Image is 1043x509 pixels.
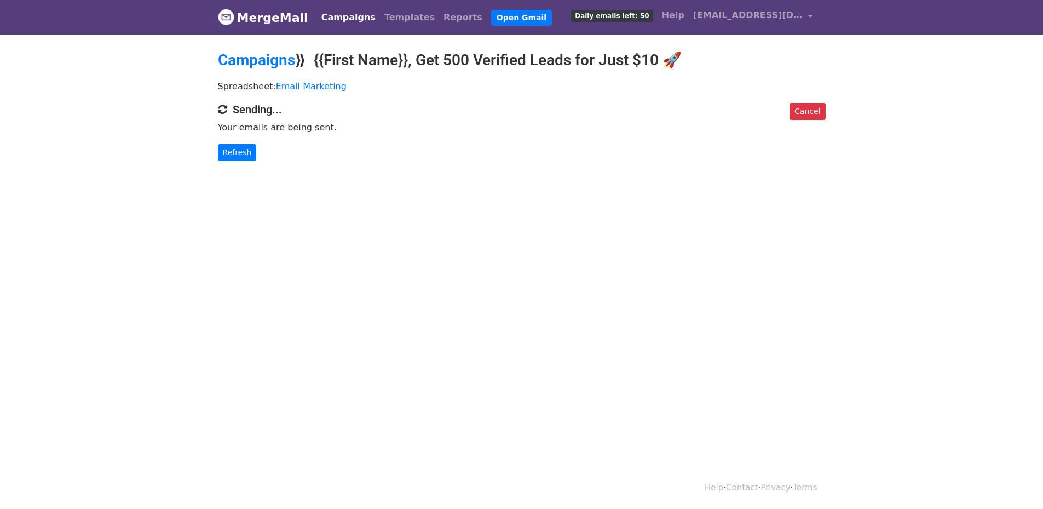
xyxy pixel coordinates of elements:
[793,483,817,493] a: Terms
[276,81,347,91] a: Email Marketing
[790,103,825,120] a: Cancel
[693,9,803,22] span: [EMAIL_ADDRESS][DOMAIN_NAME]
[439,7,487,28] a: Reports
[218,6,308,29] a: MergeMail
[567,4,657,26] a: Daily emails left: 50
[218,122,826,133] p: Your emails are being sent.
[218,103,826,116] h4: Sending...
[218,9,234,25] img: MergeMail logo
[218,144,257,161] a: Refresh
[218,51,826,70] h2: ⟫ {{First Name}}, Get 500 Verified Leads for Just $10 🚀
[218,51,295,69] a: Campaigns
[491,10,552,26] a: Open Gmail
[760,483,790,493] a: Privacy
[705,483,723,493] a: Help
[218,81,826,92] p: Spreadsheet:
[658,4,689,26] a: Help
[317,7,380,28] a: Campaigns
[380,7,439,28] a: Templates
[571,10,653,22] span: Daily emails left: 50
[726,483,758,493] a: Contact
[689,4,817,30] a: [EMAIL_ADDRESS][DOMAIN_NAME]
